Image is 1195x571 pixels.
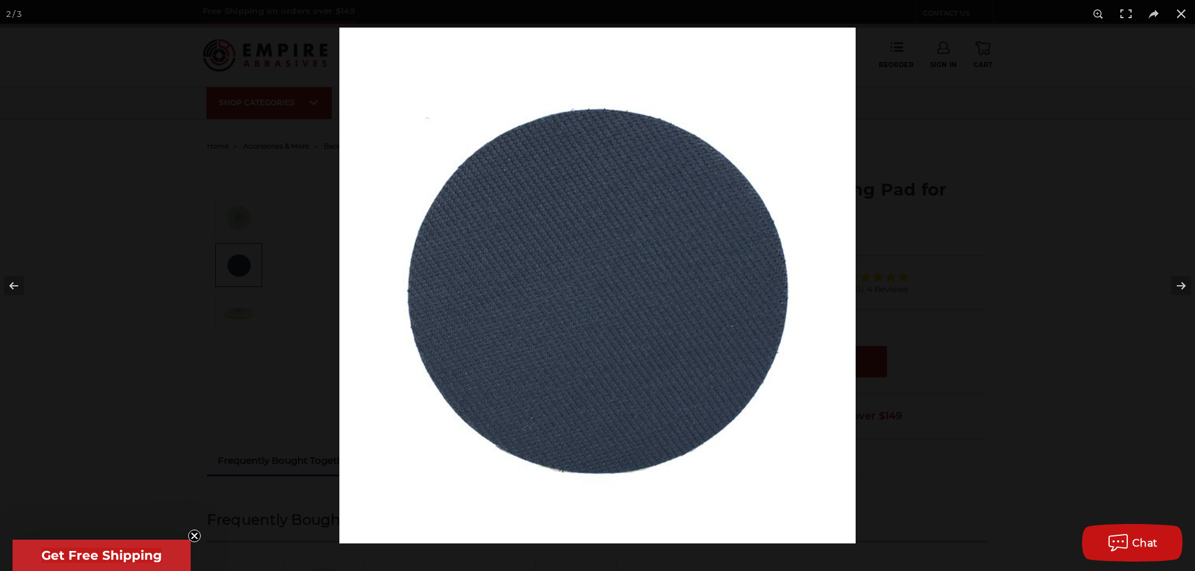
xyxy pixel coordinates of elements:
button: Next (arrow right) [1151,254,1195,317]
div: Get Free ShippingClose teaser [13,540,191,571]
img: Velcro_small__38500.1570197517.jpg [339,28,856,543]
span: Chat [1132,537,1158,549]
button: Close teaser [188,530,201,542]
button: Chat [1082,524,1182,562]
span: Get Free Shipping [41,548,162,563]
